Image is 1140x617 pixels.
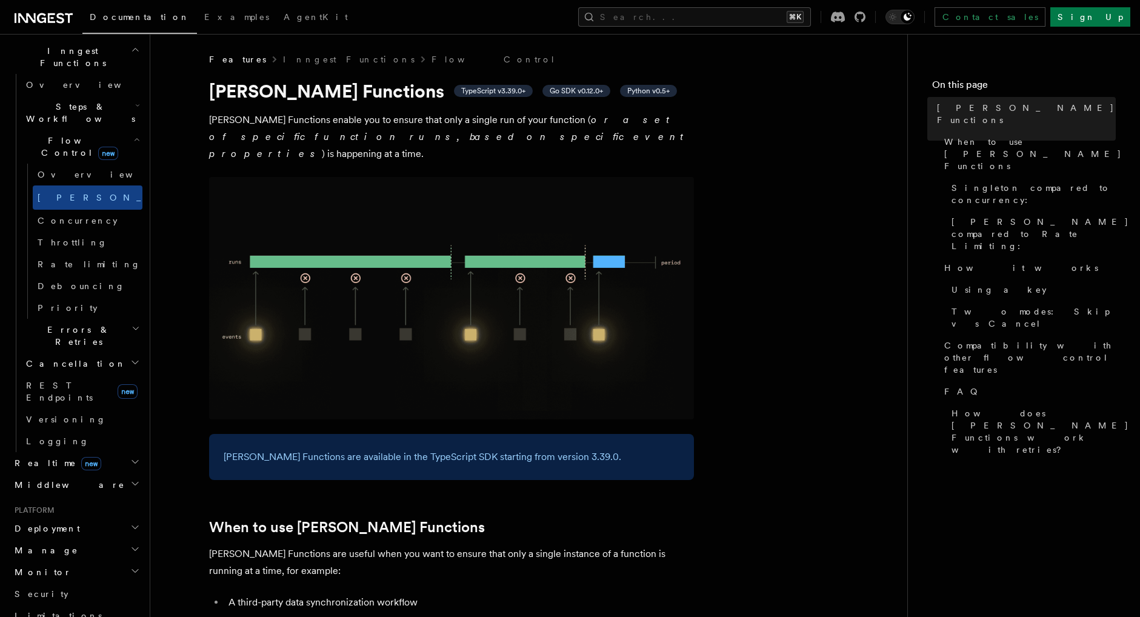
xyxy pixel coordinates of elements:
button: Monitor [10,561,142,583]
button: Errors & Retries [21,319,142,353]
p: [PERSON_NAME] Functions are available in the TypeScript SDK starting from version 3.39.0. [224,449,679,465]
span: new [118,384,138,399]
span: new [98,147,118,160]
h1: [PERSON_NAME] Functions [209,80,694,102]
button: Inngest Functions [10,40,142,74]
a: Two modes: Skip vs Cancel [947,301,1116,335]
span: Go SDK v0.12.0+ [550,86,603,96]
span: When to use [PERSON_NAME] Functions [944,136,1122,172]
span: FAQ [944,385,984,398]
span: How it works [944,262,1098,274]
a: AgentKit [276,4,355,33]
a: How it works [939,257,1116,279]
a: Concurrency [33,210,142,232]
div: Inngest Functions [10,74,142,452]
a: Rate limiting [33,253,142,275]
button: Deployment [10,518,142,539]
span: Rate limiting [38,259,141,269]
a: Singleton compared to concurrency: [947,177,1116,211]
span: Features [209,53,266,65]
button: Flow Controlnew [21,130,142,164]
span: Using a key [952,284,1047,296]
span: REST Endpoints [26,381,93,402]
a: Compatibility with other flow control features [939,335,1116,381]
span: Security [15,589,68,599]
a: How does [PERSON_NAME] Functions work with retries? [947,402,1116,461]
span: Singleton compared to concurrency: [952,182,1116,206]
span: Realtime [10,457,101,469]
a: Security [10,583,142,605]
span: Inngest Functions [10,45,131,69]
a: Sign Up [1050,7,1130,27]
span: AgentKit [284,12,348,22]
span: Manage [10,544,78,556]
span: Deployment [10,522,80,535]
span: Overview [26,80,151,90]
a: [PERSON_NAME] compared to Rate Limiting: [947,211,1116,257]
span: Concurrency [38,216,118,225]
span: Steps & Workflows [21,101,135,125]
span: Platform [10,505,55,515]
span: Middleware [10,479,125,491]
button: Cancellation [21,353,142,375]
a: Flow Control [432,53,556,65]
li: A third-party data synchronization workflow [225,594,694,611]
a: [PERSON_NAME] Functions [932,97,1116,131]
a: REST Endpointsnew [21,375,142,409]
a: Overview [33,164,142,185]
a: Debouncing [33,275,142,297]
button: Search...⌘K [578,7,811,27]
span: [PERSON_NAME] Functions [937,102,1116,126]
a: Inngest Functions [283,53,415,65]
a: Documentation [82,4,197,34]
span: Priority [38,303,98,313]
span: Python v0.5+ [627,86,670,96]
span: [PERSON_NAME] compared to Rate Limiting: [952,216,1129,252]
span: TypeScript v3.39.0+ [461,86,525,96]
kbd: ⌘K [787,11,804,23]
a: Logging [21,430,142,452]
img: Singleton Functions only process one run at a time. [209,177,694,419]
span: Overview [38,170,162,179]
span: Logging [26,436,89,446]
button: Realtimenew [10,452,142,474]
span: [PERSON_NAME] [38,193,215,202]
p: [PERSON_NAME] Functions are useful when you want to ensure that only a single instance of a funct... [209,545,694,579]
a: When to use [PERSON_NAME] Functions [939,131,1116,177]
a: Overview [21,74,142,96]
button: Steps & Workflows [21,96,142,130]
a: Throttling [33,232,142,253]
em: or a set of specific function runs, based on specific event properties [209,114,689,159]
a: Contact sales [935,7,1045,27]
span: Throttling [38,238,107,247]
span: Compatibility with other flow control features [944,339,1116,376]
a: [PERSON_NAME] [33,185,142,210]
span: Monitor [10,566,72,578]
a: Using a key [947,279,1116,301]
a: FAQ [939,381,1116,402]
a: When to use [PERSON_NAME] Functions [209,519,485,536]
span: Two modes: Skip vs Cancel [952,305,1116,330]
span: How does [PERSON_NAME] Functions work with retries? [952,407,1129,456]
span: Cancellation [21,358,126,370]
span: Debouncing [38,281,125,291]
span: new [81,457,101,470]
span: Flow Control [21,135,133,159]
span: Errors & Retries [21,324,132,348]
h4: On this page [932,78,1116,97]
p: [PERSON_NAME] Functions enable you to ensure that only a single run of your function ( ) is happe... [209,112,694,162]
span: Examples [204,12,269,22]
a: Priority [33,297,142,319]
span: Versioning [26,415,106,424]
a: Versioning [21,409,142,430]
span: Documentation [90,12,190,22]
button: Middleware [10,474,142,496]
div: Flow Controlnew [21,164,142,319]
button: Manage [10,539,142,561]
a: Examples [197,4,276,33]
button: Toggle dark mode [885,10,915,24]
